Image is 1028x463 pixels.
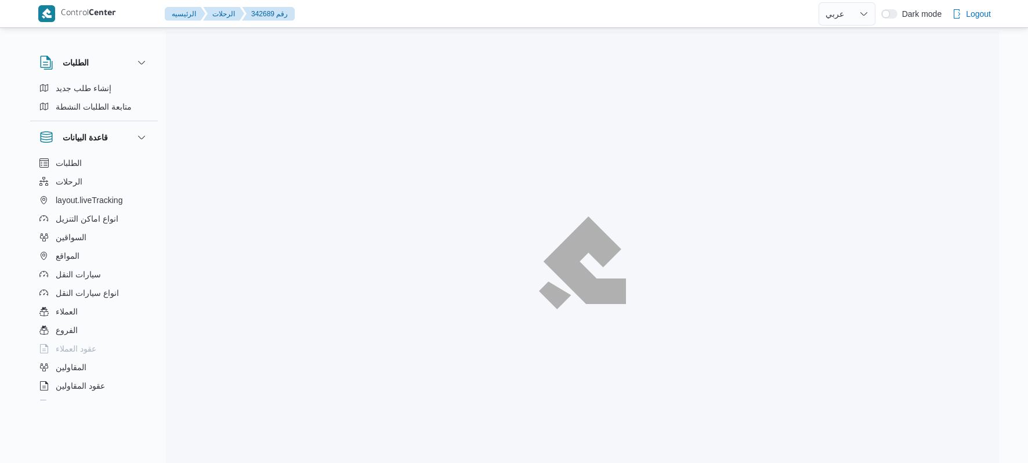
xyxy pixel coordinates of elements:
button: سيارات النقل [35,265,153,284]
button: الرحلات [35,172,153,191]
span: عقود المقاولين [56,379,105,393]
img: ILLA Logo [545,223,620,302]
span: سيارات النقل [56,267,101,281]
button: 342689 رقم [242,7,295,21]
button: انواع سيارات النقل [35,284,153,302]
button: السواقين [35,228,153,247]
span: المواقع [56,249,79,263]
div: قاعدة البيانات [30,154,158,405]
button: الطلبات [35,154,153,172]
span: متابعة الطلبات النشطة [56,100,132,114]
span: العملاء [56,305,78,319]
span: السواقين [56,230,86,244]
button: متابعة الطلبات النشطة [35,97,153,116]
span: Logout [966,7,991,21]
button: الرئيسيه [165,7,205,21]
button: عقود المقاولين [35,377,153,395]
span: إنشاء طلب جديد [56,81,111,95]
button: انواع اماكن التنزيل [35,209,153,228]
b: Center [89,9,116,19]
button: العملاء [35,302,153,321]
span: عقود العملاء [56,342,96,356]
button: اجهزة التليفون [35,395,153,414]
span: انواع اماكن التنزيل [56,212,118,226]
button: المواقع [35,247,153,265]
span: الفروع [56,323,78,337]
span: انواع سيارات النقل [56,286,119,300]
span: المقاولين [56,360,86,374]
img: X8yXhbKr1z7QwAAAABJRU5ErkJggg== [38,5,55,22]
h3: قاعدة البيانات [63,131,108,144]
span: الطلبات [56,156,82,170]
span: Dark mode [897,9,942,19]
button: الرحلات [203,7,244,21]
button: الطلبات [39,56,149,70]
button: layout.liveTracking [35,191,153,209]
button: المقاولين [35,358,153,377]
button: الفروع [35,321,153,339]
span: layout.liveTracking [56,193,122,207]
div: الطلبات [30,79,158,121]
button: عقود العملاء [35,339,153,358]
button: إنشاء طلب جديد [35,79,153,97]
button: قاعدة البيانات [39,131,149,144]
button: Logout [947,2,996,26]
h3: الطلبات [63,56,89,70]
span: الرحلات [56,175,82,189]
span: اجهزة التليفون [56,397,104,411]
